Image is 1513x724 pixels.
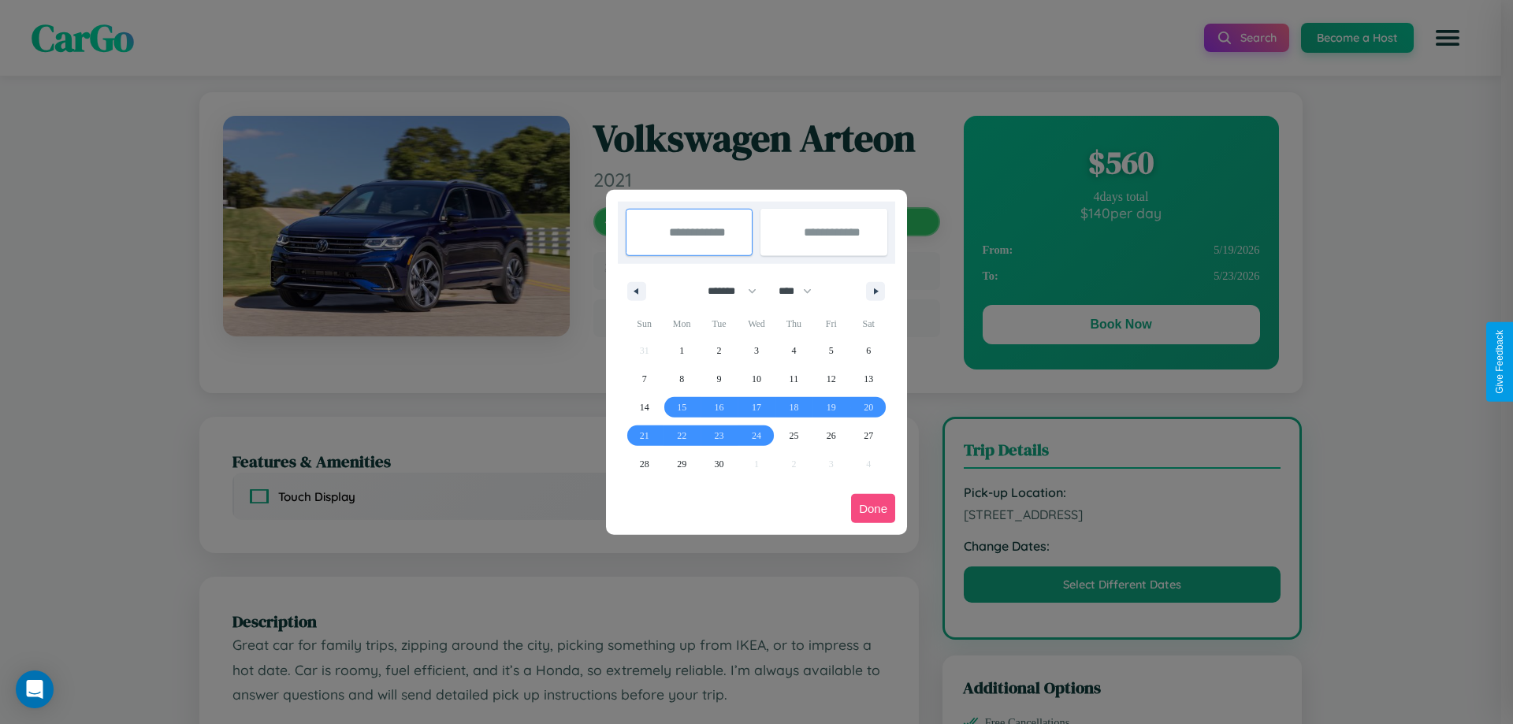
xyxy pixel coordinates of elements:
button: 12 [812,365,849,393]
div: Give Feedback [1494,330,1505,394]
button: 24 [738,421,775,450]
button: 20 [850,393,887,421]
span: 6 [866,336,871,365]
button: 26 [812,421,849,450]
div: Open Intercom Messenger [16,670,54,708]
span: 3 [754,336,759,365]
button: 10 [738,365,775,393]
button: 21 [626,421,663,450]
span: 11 [790,365,799,393]
span: Sat [850,311,887,336]
span: 28 [640,450,649,478]
span: Wed [738,311,775,336]
span: 5 [829,336,834,365]
button: 18 [775,393,812,421]
span: 27 [864,421,873,450]
button: 2 [701,336,738,365]
span: 14 [640,393,649,421]
span: 7 [642,365,647,393]
span: 24 [752,421,761,450]
button: 13 [850,365,887,393]
span: 19 [827,393,836,421]
button: 29 [663,450,700,478]
span: Mon [663,311,700,336]
button: 15 [663,393,700,421]
span: 2 [717,336,722,365]
span: 1 [679,336,684,365]
button: Done [851,494,895,523]
span: 21 [640,421,649,450]
span: 17 [752,393,761,421]
button: 6 [850,336,887,365]
span: 30 [715,450,724,478]
button: 27 [850,421,887,450]
button: 28 [626,450,663,478]
span: 4 [791,336,796,365]
button: 3 [738,336,775,365]
button: 7 [626,365,663,393]
button: 17 [738,393,775,421]
button: 19 [812,393,849,421]
span: 22 [677,421,686,450]
button: 22 [663,421,700,450]
span: 9 [717,365,722,393]
span: 13 [864,365,873,393]
button: 5 [812,336,849,365]
button: 23 [701,421,738,450]
button: 8 [663,365,700,393]
button: 16 [701,393,738,421]
span: Fri [812,311,849,336]
button: 25 [775,421,812,450]
span: 12 [827,365,836,393]
button: 9 [701,365,738,393]
span: 8 [679,365,684,393]
span: 18 [789,393,798,421]
span: 20 [864,393,873,421]
span: 23 [715,421,724,450]
span: Tue [701,311,738,336]
button: 4 [775,336,812,365]
span: 25 [789,421,798,450]
button: 14 [626,393,663,421]
span: 16 [715,393,724,421]
span: 15 [677,393,686,421]
button: 11 [775,365,812,393]
button: 30 [701,450,738,478]
span: Sun [626,311,663,336]
span: 29 [677,450,686,478]
span: 26 [827,421,836,450]
button: 1 [663,336,700,365]
span: Thu [775,311,812,336]
span: 10 [752,365,761,393]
